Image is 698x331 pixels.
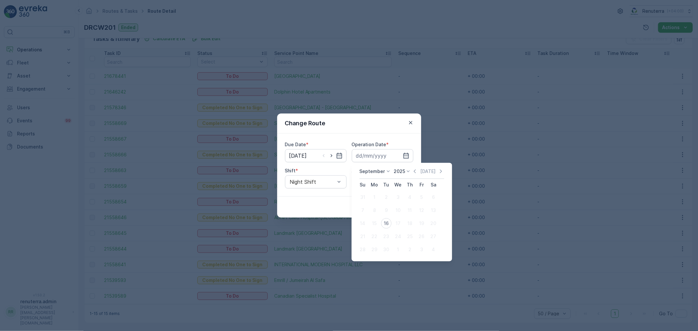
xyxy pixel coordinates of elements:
div: 10 [393,205,403,216]
div: 18 [404,218,415,229]
input: dd/mm/yyyy [352,149,413,162]
div: 17 [393,218,403,229]
div: 12 [416,205,427,216]
div: 29 [369,244,380,255]
div: 11 [404,205,415,216]
div: 5 [416,192,427,202]
div: 3 [393,192,403,202]
div: 16 [381,218,391,229]
div: 3 [416,244,427,255]
div: 1 [369,192,380,202]
th: Friday [416,179,427,191]
div: 26 [416,231,427,242]
label: Shift [285,168,296,173]
div: 15 [369,218,380,229]
div: 21 [357,231,368,242]
div: 4 [428,244,438,255]
div: 31 [357,192,368,202]
th: Wednesday [392,179,404,191]
label: Due Date [285,142,306,147]
div: 2 [404,244,415,255]
div: 25 [404,231,415,242]
div: 19 [416,218,427,229]
div: 27 [428,231,438,242]
p: 2025 [394,168,405,175]
div: 7 [357,205,368,216]
div: 6 [428,192,438,202]
p: Change Route [285,119,326,128]
th: Thursday [404,179,416,191]
p: September [359,168,385,175]
th: Tuesday [380,179,392,191]
div: 20 [428,218,438,229]
th: Sunday [357,179,368,191]
div: 14 [357,218,368,229]
div: 30 [381,244,391,255]
div: 28 [357,244,368,255]
div: 22 [369,231,380,242]
div: 2 [381,192,391,202]
input: dd/mm/yyyy [285,149,347,162]
div: 24 [393,231,403,242]
div: 8 [369,205,380,216]
th: Saturday [427,179,439,191]
div: 1 [393,244,403,255]
div: 13 [428,205,438,216]
div: 23 [381,231,391,242]
div: 9 [381,205,391,216]
label: Operation Date [352,142,386,147]
p: [DATE] [420,168,436,175]
div: 4 [404,192,415,202]
th: Monday [368,179,380,191]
